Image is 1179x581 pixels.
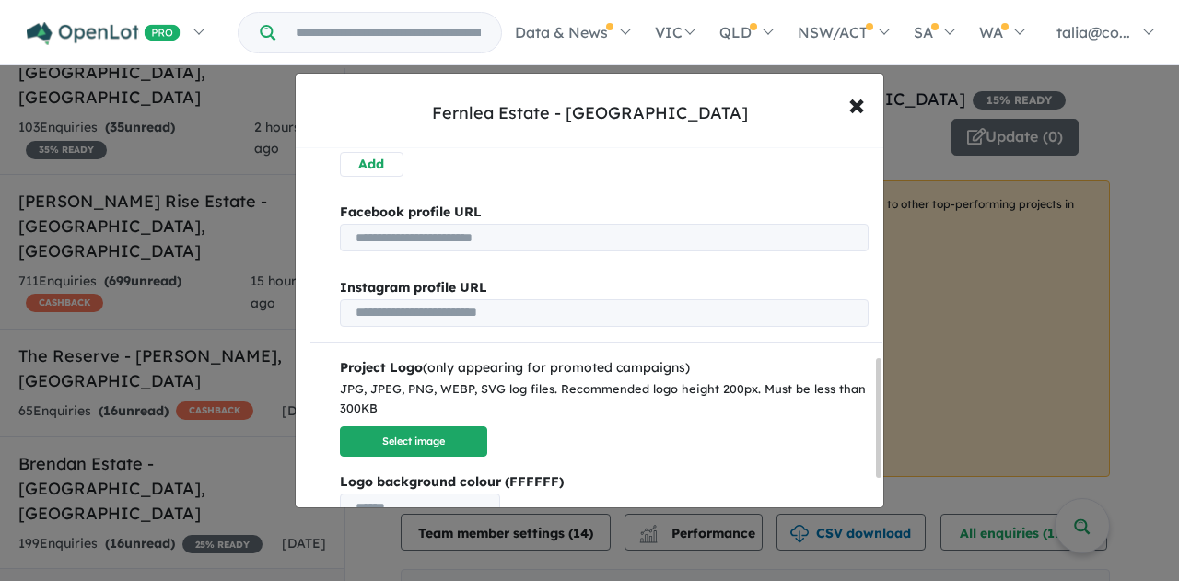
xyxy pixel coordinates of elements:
button: Select image [340,426,487,457]
div: Fernlea Estate - [GEOGRAPHIC_DATA] [432,101,748,125]
b: Instagram profile URL [340,279,487,296]
b: Facebook profile URL [340,203,482,220]
b: Logo background colour (FFFFFF) [340,471,869,494]
button: Add [340,152,403,177]
img: Openlot PRO Logo White [27,22,181,45]
div: (only appearing for promoted campaigns) [340,357,869,379]
b: Project Logo [340,359,423,376]
span: talia@co... [1056,23,1130,41]
span: × [848,84,865,123]
input: Try estate name, suburb, builder or developer [279,13,497,52]
div: JPG, JPEG, PNG, WEBP, SVG log files. Recommended logo height 200px. Must be less than 300KB [340,379,869,420]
